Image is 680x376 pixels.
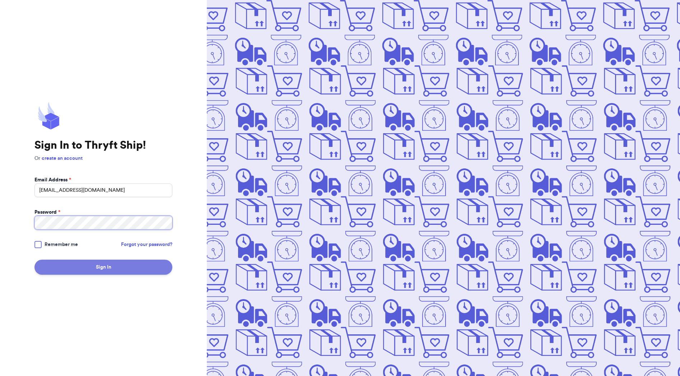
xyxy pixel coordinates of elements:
span: Remember me [45,241,78,248]
a: create an account [42,156,83,161]
label: Email Address [34,176,71,184]
button: Sign In [34,260,172,275]
label: Password [34,209,60,216]
p: Or [34,155,172,162]
a: Forgot your password? [121,241,172,248]
h1: Sign In to Thryft Ship! [34,139,172,152]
